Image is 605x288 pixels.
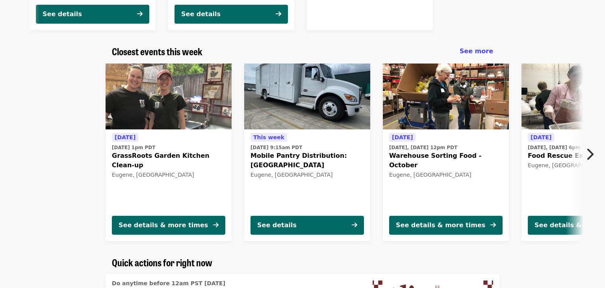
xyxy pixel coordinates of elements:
[106,64,232,241] a: See details for "GrassRoots Garden Kitchen Clean-up"
[490,221,496,229] i: arrow-right icon
[383,64,509,130] img: Warehouse Sorting Food - October organized by Food for Lane County
[112,172,225,178] div: Eugene, [GEOGRAPHIC_DATA]
[586,147,594,162] i: chevron-right icon
[181,9,221,19] div: See details
[137,10,143,18] i: arrow-right icon
[389,144,457,151] time: [DATE], [DATE] 12pm PDT
[389,216,503,235] button: See details & more times
[112,144,155,151] time: [DATE] 1pm PDT
[383,64,509,241] a: See details for "Warehouse Sorting Food - October"
[389,151,503,170] span: Warehouse Sorting Food - October
[36,5,149,24] button: See details
[244,64,370,130] img: Mobile Pantry Distribution: Bethel School District organized by Food for Lane County
[119,221,208,230] div: See details & more times
[251,144,302,151] time: [DATE] 9:15am PDT
[392,134,413,140] span: [DATE]
[112,46,202,57] a: Closest events this week
[174,5,288,24] button: See details
[112,151,225,170] span: GrassRoots Garden Kitchen Clean-up
[251,151,364,170] span: Mobile Pantry Distribution: [GEOGRAPHIC_DATA]
[531,134,551,140] span: [DATE]
[528,144,593,151] time: [DATE], [DATE] 6pm PDT
[244,64,370,241] a: See details for "Mobile Pantry Distribution: Bethel School District"
[112,280,225,286] span: Do anytime before 12am PST [DATE]
[112,216,225,235] button: See details & more times
[460,47,493,56] a: See more
[106,46,499,57] div: Closest events this week
[352,221,357,229] i: arrow-right icon
[251,172,364,178] div: Eugene, [GEOGRAPHIC_DATA]
[257,221,297,230] div: See details
[112,44,202,58] span: Closest events this week
[579,143,605,165] button: Next item
[43,9,82,19] div: See details
[253,134,284,140] span: This week
[112,255,212,269] span: Quick actions for right now
[389,172,503,178] div: Eugene, [GEOGRAPHIC_DATA]
[396,221,485,230] div: See details & more times
[251,216,364,235] button: See details
[460,47,493,55] span: See more
[213,221,219,229] i: arrow-right icon
[115,134,135,140] span: [DATE]
[276,10,281,18] i: arrow-right icon
[106,64,232,130] img: GrassRoots Garden Kitchen Clean-up organized by Food for Lane County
